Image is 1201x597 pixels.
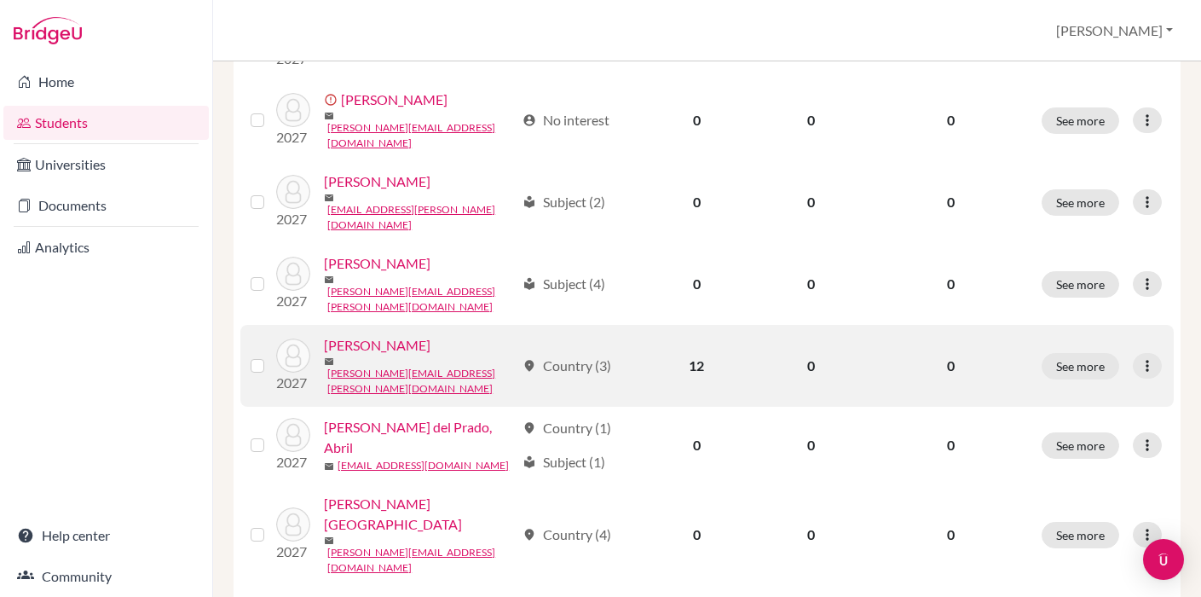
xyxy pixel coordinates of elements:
[523,452,605,472] div: Subject (1)
[523,195,536,209] span: local_library
[523,525,611,545] div: Country (4)
[523,274,605,294] div: Subject (4)
[881,110,1021,130] p: 0
[1042,432,1119,459] button: See more
[1042,353,1119,380] button: See more
[327,284,515,315] a: [PERSON_NAME][EMAIL_ADDRESS][PERSON_NAME][DOMAIN_NAME]
[641,484,753,586] td: 0
[753,407,870,484] td: 0
[324,494,515,535] a: [PERSON_NAME][GEOGRAPHIC_DATA]
[1042,522,1119,548] button: See more
[523,277,536,291] span: local_library
[523,192,605,212] div: Subject (2)
[3,188,209,223] a: Documents
[1042,189,1119,216] button: See more
[324,171,430,192] a: [PERSON_NAME]
[276,209,310,229] p: 2027
[276,175,310,209] img: Gironda, Sophia
[753,243,870,325] td: 0
[324,335,430,356] a: [PERSON_NAME]
[14,17,82,44] img: Bridge-U
[1042,107,1119,134] button: See more
[753,484,870,586] td: 0
[276,373,310,393] p: 2027
[327,202,515,233] a: [EMAIL_ADDRESS][PERSON_NAME][DOMAIN_NAME]
[881,356,1021,376] p: 0
[753,79,870,161] td: 0
[3,65,209,99] a: Home
[881,274,1021,294] p: 0
[523,421,536,435] span: location_on
[276,418,310,452] img: Nuñez del Prado, Abril
[1042,271,1119,298] button: See more
[523,110,609,130] div: No interest
[341,90,447,110] a: [PERSON_NAME]
[338,458,509,473] a: [EMAIL_ADDRESS][DOMAIN_NAME]
[276,93,310,127] img: Cuevas, Sebastian
[753,325,870,407] td: 0
[324,93,341,107] span: error_outline
[881,435,1021,455] p: 0
[324,193,334,203] span: mail
[641,161,753,243] td: 0
[641,79,753,161] td: 0
[523,418,611,438] div: Country (1)
[3,148,209,182] a: Universities
[523,455,536,469] span: local_library
[641,243,753,325] td: 0
[324,356,334,367] span: mail
[276,452,310,472] p: 2027
[276,542,310,562] p: 2027
[324,275,334,285] span: mail
[3,106,209,140] a: Students
[327,120,515,151] a: [PERSON_NAME][EMAIL_ADDRESS][DOMAIN_NAME]
[324,461,334,472] span: mail
[523,356,611,376] div: Country (3)
[3,519,209,553] a: Help center
[327,545,515,576] a: [PERSON_NAME][EMAIL_ADDRESS][DOMAIN_NAME]
[276,257,310,291] img: Kock, Sabrina
[324,111,334,121] span: mail
[276,507,310,542] img: Urioste, Santiago
[3,559,209,594] a: Community
[276,339,310,373] img: Martinez, Agustin
[1143,539,1184,580] div: Open Intercom Messenger
[324,536,334,546] span: mail
[324,253,430,274] a: [PERSON_NAME]
[276,291,310,311] p: 2027
[276,127,310,148] p: 2027
[523,113,536,127] span: account_circle
[3,230,209,264] a: Analytics
[753,161,870,243] td: 0
[523,359,536,373] span: location_on
[523,528,536,542] span: location_on
[641,325,753,407] td: 12
[641,407,753,484] td: 0
[324,417,515,458] a: [PERSON_NAME] del Prado, Abril
[327,366,515,397] a: [PERSON_NAME][EMAIL_ADDRESS][PERSON_NAME][DOMAIN_NAME]
[1048,14,1181,47] button: [PERSON_NAME]
[881,192,1021,212] p: 0
[881,525,1021,545] p: 0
